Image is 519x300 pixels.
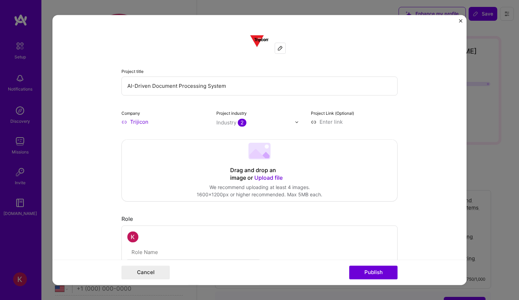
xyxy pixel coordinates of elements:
[275,43,285,53] div: Edit
[216,111,247,116] label: Project industry
[247,29,272,54] img: Company logo
[311,111,354,116] label: Project Link (Optional)
[295,120,299,124] img: drop icon
[238,119,246,126] span: 2
[121,215,398,223] div: Role
[121,69,144,74] label: Project title
[277,45,283,51] img: Edit
[121,118,208,125] input: Enter name or website
[121,76,398,95] input: Enter the name of the project
[121,111,140,116] label: Company
[121,139,398,201] div: Drag and drop an image or Upload fileWe recommend uploading at least 4 images.1600x1200px or high...
[216,119,246,126] div: Industry
[459,19,462,26] button: Close
[197,191,322,198] div: 1600x1200px or higher recommended. Max 5MB each.
[311,118,398,125] input: Enter link
[127,245,259,260] input: Role Name
[254,174,283,181] span: Upload file
[230,167,289,182] div: Drag and drop an image or
[349,266,398,280] button: Publish
[121,266,170,280] button: Cancel
[197,184,322,191] div: We recommend uploading at least 4 images.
